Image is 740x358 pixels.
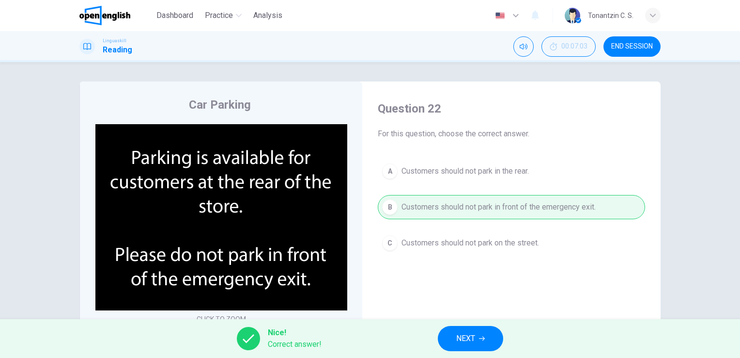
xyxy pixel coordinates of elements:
[541,36,596,57] div: Hide
[153,7,197,24] button: Dashboard
[201,7,246,24] button: Practice
[588,10,633,21] div: Tonantzin C. S.
[268,339,322,350] span: Correct answer!
[189,97,251,113] h4: Car Parking
[103,44,132,56] h1: Reading
[156,10,193,21] span: Dashboard
[79,6,153,25] a: OpenEnglish logo
[268,327,322,339] span: Nice!
[603,36,661,57] button: END SESSION
[95,124,347,310] img: undefined
[249,7,286,24] button: Analysis
[378,101,645,116] h4: Question 22
[561,43,587,50] span: 00:07:03
[378,128,645,140] span: For this question, choose the correct answer.
[438,326,503,351] button: NEXT
[541,36,596,57] button: 00:07:03
[611,43,653,50] span: END SESSION
[103,37,126,44] span: Linguaskill
[513,36,534,57] div: Mute
[565,8,580,23] img: Profile picture
[79,6,130,25] img: OpenEnglish logo
[494,12,506,19] img: en
[456,332,475,345] span: NEXT
[205,10,233,21] span: Practice
[193,312,250,326] button: CLICK TO ZOOM
[253,10,282,21] span: Analysis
